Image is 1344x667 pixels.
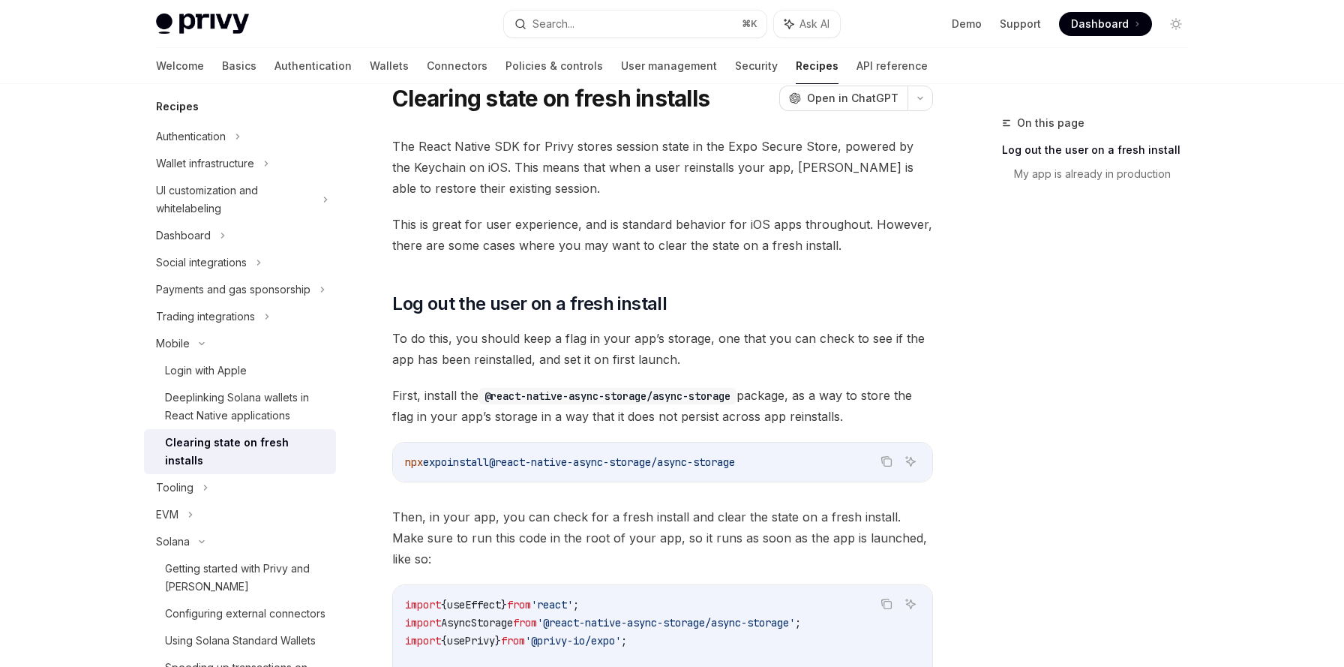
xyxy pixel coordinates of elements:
a: Security [735,48,778,84]
span: { [441,598,447,611]
div: Tooling [156,479,193,497]
button: Ask AI [901,452,920,471]
span: On this page [1017,114,1084,132]
span: AsyncStorage [441,616,513,629]
span: Dashboard [1071,17,1129,32]
div: Using Solana Standard Wallets [165,632,316,650]
span: install [447,455,489,469]
h1: Clearing state on fresh installs [392,85,709,112]
a: Configuring external connectors [144,600,336,627]
a: Log out the user on a fresh install [1002,138,1200,162]
img: light logo [156,14,249,35]
a: Login with Apple [144,357,336,384]
button: Toggle dark mode [1164,12,1188,36]
div: Authentication [156,128,226,146]
a: Connectors [427,48,487,84]
div: Trading integrations [156,308,255,326]
a: Authentication [274,48,352,84]
span: } [495,634,501,647]
a: My app is already in production [1014,162,1200,186]
span: from [513,616,537,629]
div: EVM [156,506,178,524]
span: import [405,616,441,629]
button: Copy the contents from the code block [877,452,896,471]
a: Support [1000,17,1041,32]
span: usePrivy [447,634,495,647]
span: '@privy-io/expo' [525,634,621,647]
a: Clearing state on fresh installs [144,429,336,474]
div: Search... [532,15,574,33]
div: Login with Apple [165,362,247,380]
a: Deeplinking Solana wallets in React Native applications [144,384,336,429]
span: '@react-native-async-storage/async-storage' [537,616,795,629]
div: UI customization and whitelabeling [156,182,313,218]
span: Then, in your app, you can check for a fresh install and clear the state on a fresh install. Make... [392,506,933,569]
div: Solana [156,533,190,551]
button: Ask AI [774,11,840,38]
div: Deeplinking Solana wallets in React Native applications [165,389,327,425]
div: Wallet infrastructure [156,155,254,173]
a: Dashboard [1059,12,1152,36]
span: Ask AI [799,17,829,32]
span: npx [405,455,423,469]
div: Social integrations [156,254,247,272]
button: Ask AI [901,594,920,614]
span: ; [621,634,627,647]
a: Policies & controls [505,48,603,84]
a: Recipes [796,48,838,84]
span: First, install the package, as a way to store the flag in your app’s storage in a way that it doe... [392,385,933,427]
div: Dashboard [156,227,211,245]
span: useEffect [447,598,501,611]
a: Getting started with Privy and [PERSON_NAME] [144,555,336,600]
span: This is great for user experience, and is standard behavior for iOS apps throughout. However, the... [392,214,933,256]
a: Welcome [156,48,204,84]
span: 'react' [531,598,573,611]
a: Using Solana Standard Wallets [144,627,336,654]
span: ; [795,616,801,629]
span: } [501,598,507,611]
a: Wallets [370,48,409,84]
span: ; [573,598,579,611]
a: API reference [856,48,928,84]
div: Mobile [156,335,190,353]
span: ⌘ K [742,18,757,30]
span: { [441,634,447,647]
span: from [501,634,525,647]
div: Payments and gas sponsorship [156,281,310,299]
span: The React Native SDK for Privy stores session state in the Expo Secure Store, powered by the Keyc... [392,136,933,199]
button: Open in ChatGPT [779,86,907,111]
a: Basics [222,48,256,84]
a: Demo [952,17,982,32]
span: Open in ChatGPT [807,91,898,106]
span: To do this, you should keep a flag in your app’s storage, one that you can check to see if the ap... [392,328,933,370]
div: Getting started with Privy and [PERSON_NAME] [165,560,327,596]
span: import [405,598,441,611]
code: @react-native-async-storage/async-storage [478,388,736,404]
a: User management [621,48,717,84]
span: expo [423,455,447,469]
span: Log out the user on a fresh install [392,292,667,316]
div: Configuring external connectors [165,605,325,623]
span: from [507,598,531,611]
button: Search...⌘K [504,11,766,38]
span: @react-native-async-storage/async-storage [489,455,735,469]
span: import [405,634,441,647]
div: Clearing state on fresh installs [165,434,327,470]
button: Copy the contents from the code block [877,594,896,614]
